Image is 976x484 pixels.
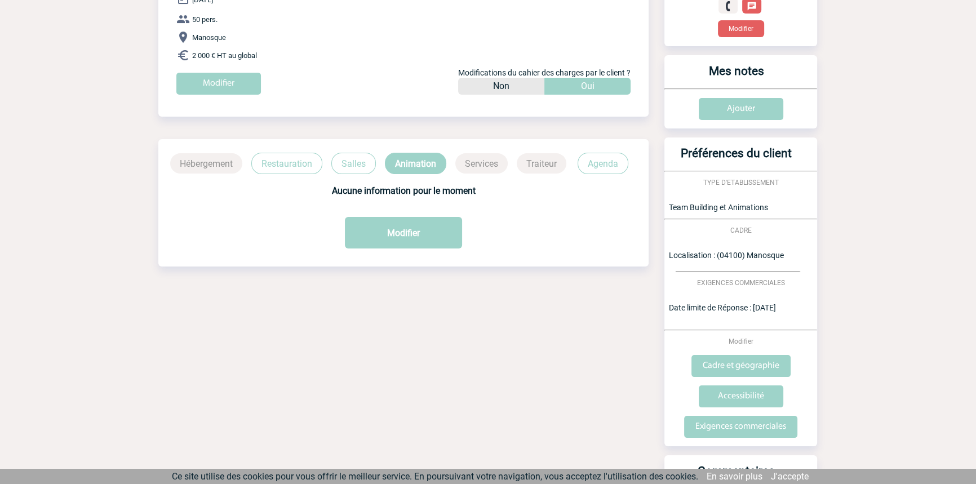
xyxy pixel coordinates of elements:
input: Modifier [176,73,261,95]
a: En savoir plus [707,471,762,482]
span: Date limite de Réponse : [DATE] [669,303,776,312]
input: Ajouter [699,98,783,120]
p: Non [493,78,509,95]
img: fixe.png [723,1,733,11]
p: Salles [331,153,376,174]
p: Restauration [251,153,322,174]
span: CADRE [730,227,752,234]
span: 50 pers. [192,15,218,24]
h3: Mes notes [669,64,804,88]
p: Animation [385,153,446,174]
span: Modifier [729,338,753,345]
a: J'accepte [771,471,809,482]
span: EXIGENCES COMMERCIALES [697,279,785,287]
p: Traiteur [517,153,566,174]
p: Hébergement [170,153,242,174]
span: TYPE D'ETABLISSEMENT [703,179,779,187]
span: Modifications du cahier des charges par le client ? [458,68,631,77]
span: Manosque [192,33,226,42]
p: Services [455,153,508,174]
span: Team Building et Animations [669,203,768,212]
h3: Aucune information pour le moment [170,185,637,196]
button: Modifier [718,20,764,37]
p: Agenda [578,153,628,174]
button: Modifier [345,217,462,248]
span: 2 000 € HT au global [192,51,257,60]
span: Localisation : (04100) Manosque [669,251,784,260]
input: Cadre et géographie [691,355,791,377]
input: Exigences commerciales [684,416,797,438]
input: Accessibilité [699,385,783,407]
p: Oui [581,78,595,95]
span: Ce site utilise des cookies pour vous offrir le meilleur service. En poursuivant votre navigation... [172,471,698,482]
h3: Préférences du client [669,146,804,171]
img: chat-24-px-w.png [747,1,757,11]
